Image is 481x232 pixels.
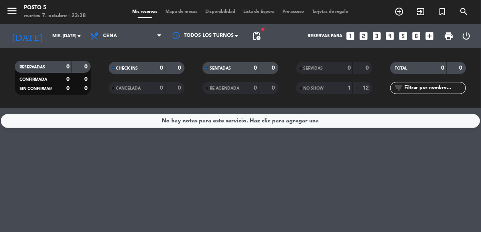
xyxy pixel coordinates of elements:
[260,27,265,32] span: fiber_manual_record
[404,84,466,92] input: Filtrar por nombre...
[6,5,18,20] button: menu
[103,33,117,39] span: Cena
[66,86,70,91] strong: 0
[438,7,447,16] i: turned_in_not
[441,65,445,71] strong: 0
[395,66,407,70] span: TOTAL
[252,31,261,41] span: pending_actions
[24,4,86,12] div: Posto 5
[416,7,426,16] i: exit_to_app
[461,31,471,41] i: power_settings_new
[345,31,356,41] i: looks_one
[20,87,52,91] span: SIN CONFIRMAR
[398,31,408,41] i: looks_5
[395,7,404,16] i: add_circle_outline
[348,85,351,91] strong: 1
[444,31,454,41] span: print
[66,76,70,82] strong: 0
[20,65,45,69] span: RESERVADAS
[308,10,353,14] span: Tarjetas de regalo
[162,10,202,14] span: Mapa de mesas
[210,66,231,70] span: SENTADAS
[116,66,138,70] span: CHECK INS
[160,85,163,91] strong: 0
[279,10,308,14] span: Pre-acceso
[362,85,370,91] strong: 12
[366,65,370,71] strong: 0
[308,34,342,39] span: Reservas para
[202,10,240,14] span: Disponibilidad
[160,65,163,71] strong: 0
[358,31,369,41] i: looks_two
[6,27,48,45] i: [DATE]
[162,116,319,126] div: No hay notas para este servicio. Haz clic para agregar una
[84,64,89,70] strong: 0
[348,65,351,71] strong: 0
[304,66,323,70] span: SERVIDAS
[129,10,162,14] span: Mis reservas
[6,5,18,17] i: menu
[411,31,421,41] i: looks_6
[254,85,257,91] strong: 0
[372,31,382,41] i: looks_3
[459,65,464,71] strong: 0
[424,31,435,41] i: add_box
[254,65,257,71] strong: 0
[74,31,84,41] i: arrow_drop_down
[66,64,70,70] strong: 0
[20,78,47,82] span: CONFIRMADA
[240,10,279,14] span: Lista de Espera
[84,86,89,91] strong: 0
[304,86,324,90] span: NO SHOW
[24,12,86,20] div: martes 7. octubre - 23:38
[394,83,404,93] i: filter_list
[272,65,276,71] strong: 0
[272,85,276,91] strong: 0
[178,65,183,71] strong: 0
[116,86,141,90] span: CANCELADA
[459,7,469,16] i: search
[210,86,239,90] span: RE AGENDADA
[458,24,475,48] div: LOG OUT
[178,85,183,91] strong: 0
[385,31,395,41] i: looks_4
[84,76,89,82] strong: 0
